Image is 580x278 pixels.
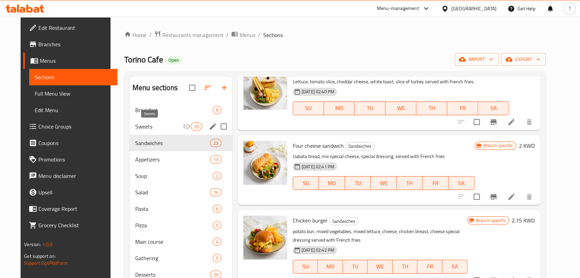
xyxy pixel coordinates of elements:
[38,172,112,180] span: Menu disclaimer
[124,31,546,39] nav: breadcrumb
[135,188,210,196] span: Salad
[38,122,112,131] span: Choice Groups
[450,103,475,113] span: FR
[213,106,221,114] div: items
[23,184,117,201] a: Upsell
[29,85,117,102] a: Full Menu View
[521,114,537,130] button: delete
[240,31,255,39] span: Menus
[417,260,442,274] button: FR
[455,53,499,66] button: import
[213,255,221,262] span: 5
[507,118,515,126] a: Edit menu item
[38,155,112,164] span: Promotions
[154,31,223,39] a: Restaurants management
[447,101,478,115] button: FR
[481,103,506,113] span: SA
[162,31,223,39] span: Restaurants management
[422,176,449,190] button: FR
[29,69,117,85] a: Sections
[130,118,232,135] div: Sweets25edit
[568,5,571,12] span: T
[213,172,221,180] div: items
[135,155,210,164] span: Appetizers
[442,260,467,274] button: SA
[213,221,221,229] div: items
[322,178,342,188] span: MO
[299,247,337,253] span: [DATE] 02:42 PM
[329,217,358,225] div: Sandwiches
[399,178,420,188] span: TH
[166,56,182,64] div: Open
[345,142,374,150] div: Sandwiches
[368,260,393,274] button: WE
[130,201,232,217] div: Pasta6
[24,258,68,267] a: Support.OpsPlatform
[373,178,394,188] span: WE
[293,227,467,244] p: potato bun, mixed vegetables, mixed lettuce, cheese, chicken breast, cheese special dressing serv...
[130,233,232,250] div: Main course4
[319,176,345,190] button: MO
[293,77,509,86] p: Lettuce, tomato slice, cheddar cheese, white toast, slice of turkey served with french fries.
[210,188,221,196] div: items
[512,216,535,225] h6: 2.75 KWD
[210,155,221,164] div: items
[469,190,484,204] span: Select to update
[38,188,112,196] span: Upsell
[346,142,374,150] span: Sandwiches
[23,217,117,233] a: Grocery Checklist
[210,271,221,278] span: 29
[208,121,218,132] button: edit
[213,107,221,113] span: 9
[243,216,287,259] img: Chicken burger
[135,238,213,246] div: Main course
[377,4,419,13] div: Menu-management
[210,140,221,146] span: 23
[449,176,475,190] button: SA
[135,106,213,114] span: Breakfast
[213,239,221,245] span: 4
[357,103,383,113] span: TU
[485,189,502,205] button: Branch-specific-item
[191,122,202,131] div: items
[23,20,117,36] a: Edit Restaurant
[480,142,516,149] span: Branch specific
[130,184,232,201] div: Salad14
[216,80,232,96] button: Add section
[299,164,337,170] span: [DATE] 02:41 PM
[451,178,472,188] span: SA
[24,252,56,261] span: Get support on:
[327,103,352,113] span: MO
[469,115,484,129] span: Select to update
[130,168,232,184] div: Soup2
[135,122,183,131] span: Sweets
[38,139,112,147] span: Coupons
[355,101,385,115] button: TU
[135,139,210,147] span: Sandwiches
[135,221,213,229] div: Pizza
[231,31,255,39] a: Menus
[210,139,221,147] div: items
[210,156,221,163] span: 13
[38,40,112,48] span: Branches
[385,101,416,115] button: WE
[213,222,221,229] span: 5
[29,102,117,118] a: Edit Menu
[293,101,324,115] button: SU
[485,114,502,130] button: Branch-specific-item
[425,178,446,188] span: FR
[395,262,415,271] span: TH
[23,36,117,52] a: Branches
[243,66,287,110] img: Classic Turkey Club Sandwich
[23,52,117,69] a: Menus
[130,217,232,233] div: Pizza5
[124,31,146,39] a: Home
[191,123,201,130] span: 25
[226,31,229,39] li: /
[343,260,368,274] button: TU
[501,53,546,66] button: export
[346,262,365,271] span: TU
